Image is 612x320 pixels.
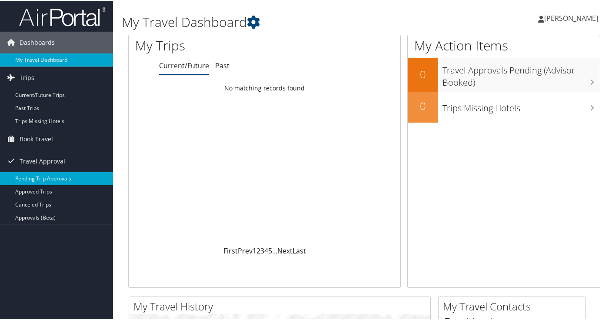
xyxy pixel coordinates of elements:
span: Book Travel [20,127,53,149]
a: 0Travel Approvals Pending (Advisor Booked) [408,57,600,91]
a: 3 [260,245,264,255]
span: Dashboards [20,31,55,53]
span: Travel Approval [20,150,65,171]
img: airportal-logo.png [19,6,106,26]
a: Past [215,60,229,70]
h1: My Action Items [408,36,600,54]
a: [PERSON_NAME] [538,4,607,30]
a: 2 [256,245,260,255]
span: … [272,245,277,255]
h2: My Travel History [133,298,430,313]
h1: My Trips [135,36,281,54]
a: First [223,245,238,255]
a: Current/Future [159,60,209,70]
h3: Travel Approvals Pending (Advisor Booked) [442,59,600,88]
span: Trips [20,66,34,88]
span: [PERSON_NAME] [544,13,598,22]
a: 5 [268,245,272,255]
td: No matching records found [129,80,400,95]
h2: 0 [408,66,438,81]
h3: Trips Missing Hotels [442,97,600,113]
a: Prev [238,245,253,255]
a: 1 [253,245,256,255]
h1: My Travel Dashboard [122,12,445,30]
a: 0Trips Missing Hotels [408,91,600,122]
h2: My Travel Contacts [443,298,585,313]
a: Next [277,245,293,255]
h2: 0 [408,98,438,113]
a: Last [293,245,306,255]
a: 4 [264,245,268,255]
